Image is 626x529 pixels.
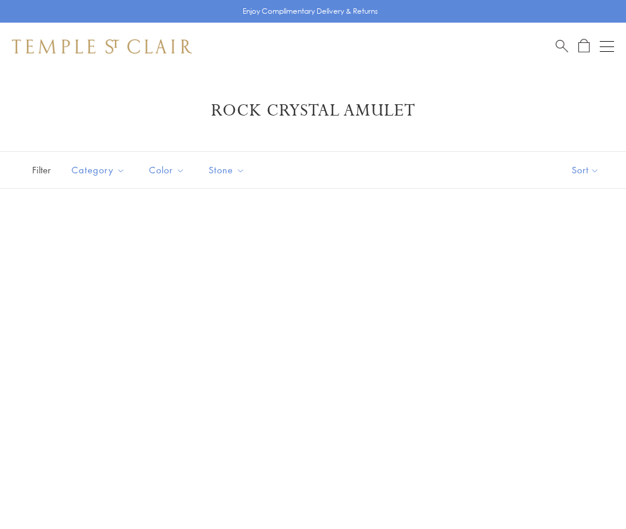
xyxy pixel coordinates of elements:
[30,100,596,122] h1: Rock Crystal Amulet
[66,163,134,178] span: Category
[203,163,254,178] span: Stone
[545,152,626,188] button: Show sort by
[200,157,254,183] button: Stone
[600,39,614,54] button: Open navigation
[556,39,568,54] a: Search
[12,39,192,54] img: Temple St. Clair
[140,157,194,183] button: Color
[63,157,134,183] button: Category
[143,163,194,178] span: Color
[243,5,378,17] p: Enjoy Complimentary Delivery & Returns
[578,39,590,54] a: Open Shopping Bag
